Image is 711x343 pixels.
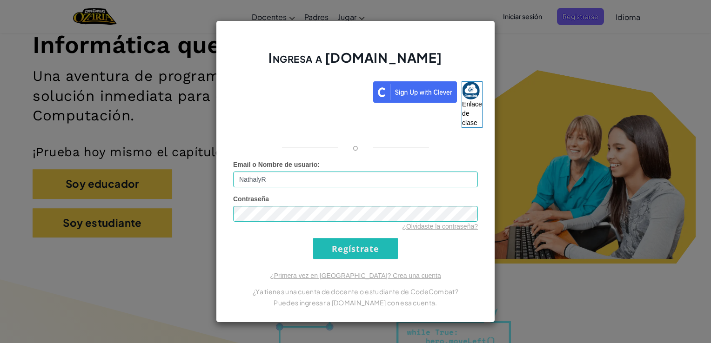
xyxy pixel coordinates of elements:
iframe: Botón de Acceder con Google [224,80,373,101]
a: ¿Olvidaste la contraseña? [402,223,478,230]
span: Enlace de clase [462,100,482,126]
label: : [233,160,320,169]
img: clever_sso_button@2x.png [373,81,457,103]
p: o [353,142,358,153]
span: Email o Nombre de usuario [233,161,317,168]
img: classlink-logo-small.png [462,82,480,99]
p: Puedes ingresar a [DOMAIN_NAME] con esa cuenta. [233,297,478,308]
p: ¿Ya tienes una cuenta de docente o estudiante de CodeCombat? [233,286,478,297]
iframe: Diálogo de Acceder con Google [520,9,702,94]
span: Contraseña [233,195,269,203]
h2: Ingresa a [DOMAIN_NAME] [233,49,478,76]
input: Regístrate [313,238,398,259]
a: ¿Primera vez en [GEOGRAPHIC_DATA]? Crea una cuenta [270,272,441,279]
